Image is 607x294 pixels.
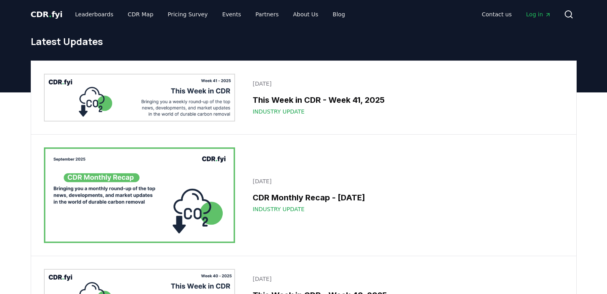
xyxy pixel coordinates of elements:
[31,10,63,19] span: CDR fyi
[248,75,563,120] a: [DATE]This Week in CDR - Week 41, 2025Industry Update
[326,7,352,22] a: Blog
[44,74,235,122] img: This Week in CDR - Week 41, 2025 blog post image
[253,108,304,116] span: Industry Update
[249,7,285,22] a: Partners
[161,7,214,22] a: Pricing Survey
[31,35,577,48] h1: Latest Updates
[253,80,558,88] p: [DATE]
[121,7,160,22] a: CDR Map
[520,7,557,22] a: Log in
[49,10,51,19] span: .
[253,275,558,283] p: [DATE]
[69,7,351,22] nav: Main
[253,205,304,213] span: Industry Update
[287,7,324,22] a: About Us
[253,94,558,106] h3: This Week in CDR - Week 41, 2025
[248,172,563,218] a: [DATE]CDR Monthly Recap - [DATE]Industry Update
[216,7,247,22] a: Events
[31,9,63,20] a: CDR.fyi
[253,177,558,185] p: [DATE]
[253,192,558,204] h3: CDR Monthly Recap - [DATE]
[69,7,120,22] a: Leaderboards
[526,10,551,18] span: Log in
[475,7,518,22] a: Contact us
[475,7,557,22] nav: Main
[44,147,235,243] img: CDR Monthly Recap - September 2025 blog post image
